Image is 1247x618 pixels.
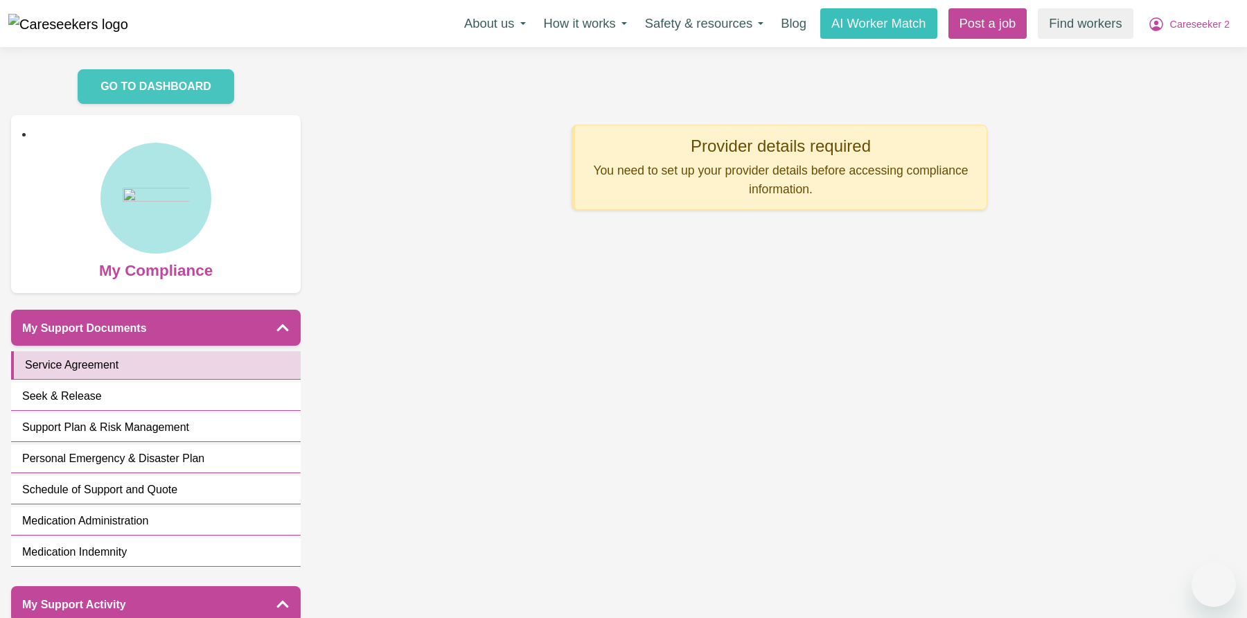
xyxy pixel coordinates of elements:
[1139,9,1239,38] button: My Account
[22,388,102,405] span: Seek & Release
[22,598,126,611] h5: My Support Activity
[8,14,128,35] img: Careseekers logo
[772,8,815,39] a: Blog
[11,445,301,473] a: Personal Emergency & Disaster Plan
[11,414,301,442] a: Support Plan & Risk Management
[8,9,128,38] a: Careseekers logo
[22,513,148,529] span: Medication Administration
[11,310,301,346] button: My Support Documents
[1170,17,1230,33] span: Careseeker 2
[636,9,772,38] button: Safety & resources
[22,450,204,467] span: Personal Emergency & Disaster Plan
[820,8,937,39] a: AI Worker Match
[11,476,301,504] a: Schedule of Support and Quote
[586,136,975,157] div: Provider details required
[11,351,301,380] a: Service Agreement
[586,161,975,198] p: You need to set up your provider details before accessing compliance information.
[22,482,177,498] span: Schedule of Support and Quote
[78,69,234,104] a: GO TO DASHBOARD
[22,321,147,335] h5: My Support Documents
[22,143,290,283] a: My Compliance
[948,8,1027,39] a: Post a job
[1038,8,1133,39] a: Find workers
[11,538,301,567] a: Medication Indemnity
[535,9,636,38] button: How it works
[22,419,189,436] span: Support Plan & Risk Management
[11,507,301,536] a: Medication Administration
[1192,563,1236,607] iframe: Button to launch messaging window
[22,544,127,560] span: Medication Indemnity
[455,9,535,38] button: About us
[25,357,118,373] span: Service Agreement
[11,382,301,411] a: Seek & Release
[99,254,213,283] span: My Compliance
